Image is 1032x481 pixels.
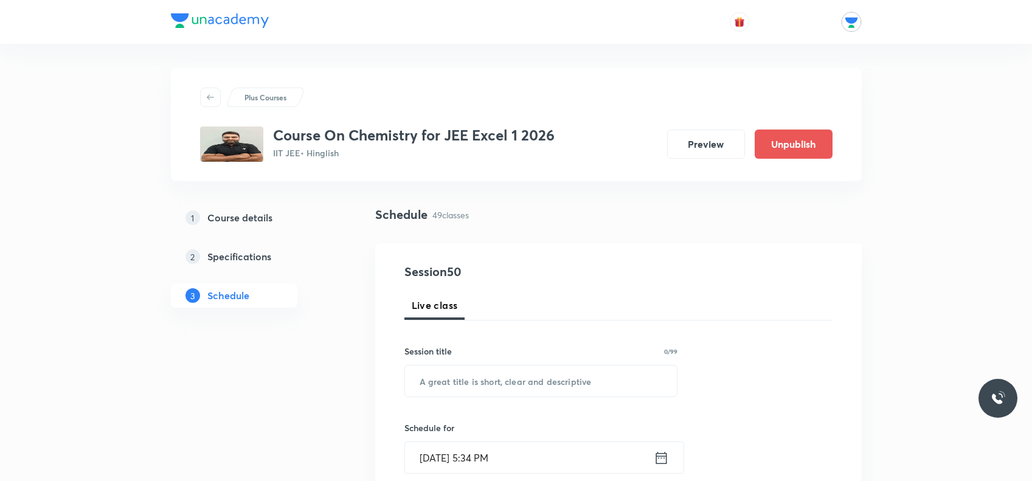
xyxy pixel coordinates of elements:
[404,345,452,358] h6: Session title
[841,12,862,32] img: Unacademy Jodhpur
[273,147,555,159] p: IIT JEE • Hinglish
[207,249,271,264] h5: Specifications
[664,348,677,355] p: 0/99
[412,298,458,313] span: Live class
[207,288,249,303] h5: Schedule
[730,12,749,32] button: avatar
[734,16,745,27] img: avatar
[432,209,469,221] p: 49 classes
[405,365,677,396] input: A great title is short, clear and descriptive
[404,263,626,281] h4: Session 50
[171,13,269,28] img: Company Logo
[667,130,745,159] button: Preview
[273,126,555,144] h3: Course On Chemistry for JEE Excel 1 2026
[200,126,263,162] img: a34d37e446194479937f8eb5407a1152.jpg
[375,206,428,224] h4: Schedule
[171,13,269,31] a: Company Logo
[185,210,200,225] p: 1
[244,92,286,103] p: Plus Courses
[171,244,336,269] a: 2Specifications
[171,206,336,230] a: 1Course details
[991,391,1005,406] img: ttu
[755,130,833,159] button: Unpublish
[207,210,272,225] h5: Course details
[185,249,200,264] p: 2
[404,421,678,434] h6: Schedule for
[185,288,200,303] p: 3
